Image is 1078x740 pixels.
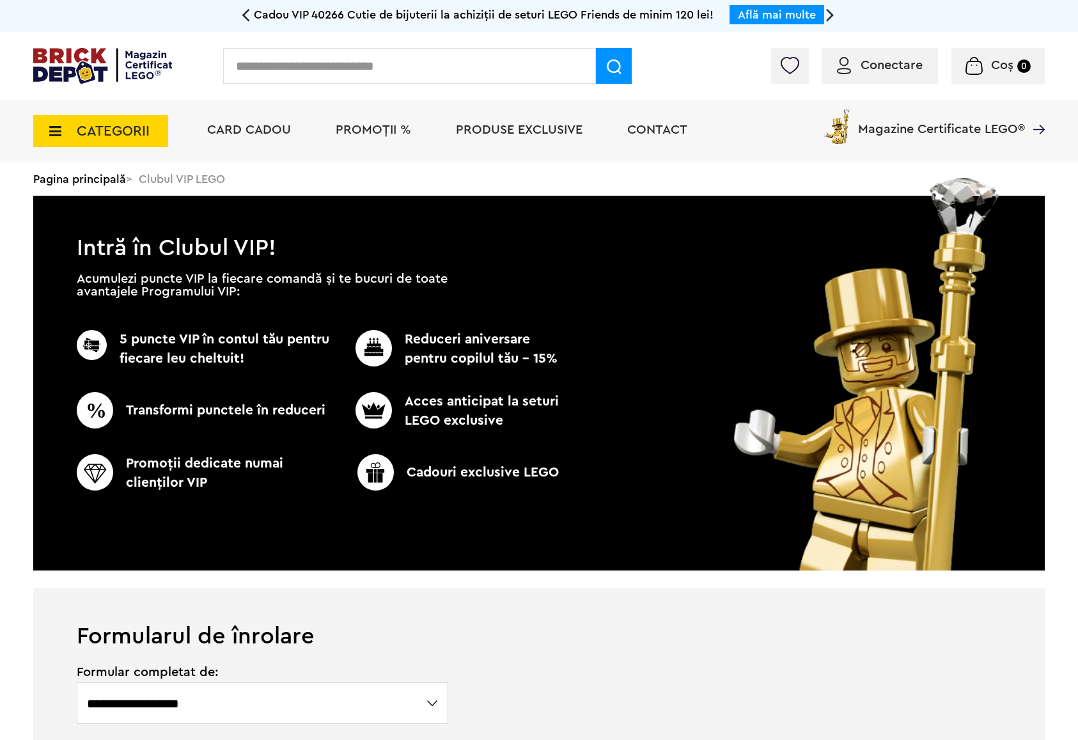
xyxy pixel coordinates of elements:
span: Cadou VIP 40266 Cutie de bijuterii la achiziții de seturi LEGO Friends de minim 120 lei! [254,9,714,20]
span: Magazine Certificate LEGO® [858,106,1025,136]
p: Cadouri exclusive LEGO [329,454,587,491]
img: CC_BD_Green_chek_mark [355,392,392,429]
p: Acces anticipat la seturi LEGO exclusive [334,392,563,430]
a: PROMOȚII % [336,123,411,136]
img: CC_BD_Green_chek_mark [355,330,392,366]
div: > Clubul VIP LEGO [33,162,1045,196]
img: CC_BD_Green_chek_mark [77,330,107,360]
p: Reduceri aniversare pentru copilul tău - 15% [334,330,563,368]
p: Acumulezi puncte VIP la fiecare comandă și te bucuri de toate avantajele Programului VIP: [77,272,448,298]
p: 5 puncte VIP în contul tău pentru fiecare leu cheltuit! [77,330,334,368]
span: Coș [991,59,1013,72]
img: vip_page_image [716,178,1019,571]
a: Card Cadou [207,123,291,136]
span: Conectare [861,59,923,72]
img: CC_BD_Green_chek_mark [77,454,113,491]
a: Află mai multe [738,9,816,20]
span: Formular completat de: [77,666,449,679]
small: 0 [1017,59,1031,73]
span: CATEGORII [77,124,150,138]
a: Magazine Certificate LEGO® [1025,106,1045,119]
p: Promoţii dedicate numai clienţilor VIP [77,454,334,492]
a: Produse exclusive [456,123,582,136]
a: Contact [627,123,687,136]
a: Pagina principală [33,173,126,185]
h1: Intră în Clubul VIP! [33,196,1045,255]
h1: Formularul de înrolare [33,588,1045,648]
img: CC_BD_Green_chek_mark [77,392,113,429]
a: Conectare [837,59,923,72]
img: CC_BD_Green_chek_mark [357,454,394,491]
p: Transformi punctele în reduceri [77,392,334,429]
